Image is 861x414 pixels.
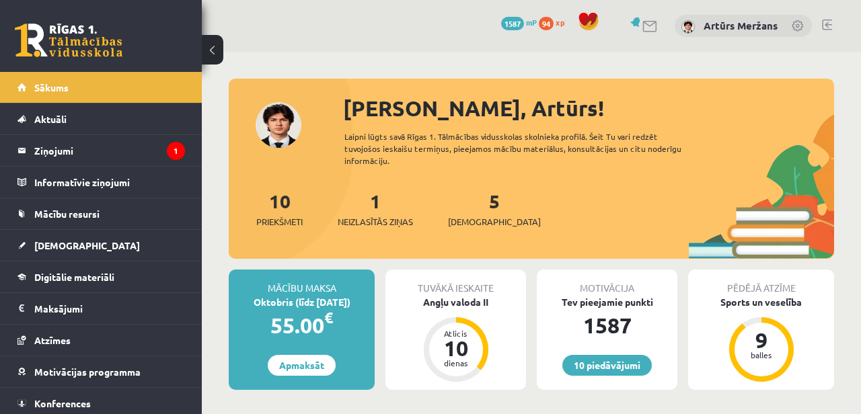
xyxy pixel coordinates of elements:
span: Motivācijas programma [34,366,141,378]
a: Aktuāli [17,103,185,134]
a: Apmaksāt [268,355,336,376]
div: Motivācija [537,270,677,295]
span: 94 [539,17,554,30]
span: Aktuāli [34,113,67,125]
div: Atlicis [436,329,476,337]
span: Neizlasītās ziņas [338,215,413,229]
a: 5[DEMOGRAPHIC_DATA] [448,189,541,229]
span: Sākums [34,81,69,93]
a: 10Priekšmeti [256,189,303,229]
a: Sākums [17,72,185,103]
div: 9 [741,329,782,351]
span: Atzīmes [34,334,71,346]
span: € [324,308,333,327]
legend: Maksājumi [34,293,185,324]
span: [DEMOGRAPHIC_DATA] [448,215,541,229]
div: 1587 [537,309,677,341]
a: Motivācijas programma [17,356,185,387]
legend: Ziņojumi [34,135,185,166]
div: balles [741,351,782,359]
a: Mācību resursi [17,198,185,229]
span: Konferences [34,397,91,409]
a: [DEMOGRAPHIC_DATA] [17,230,185,261]
span: Digitālie materiāli [34,271,114,283]
a: 10 piedāvājumi [562,355,652,376]
div: Mācību maksa [229,270,375,295]
legend: Informatīvie ziņojumi [34,167,185,198]
span: 1587 [501,17,524,30]
div: dienas [436,359,476,367]
div: Pēdējā atzīme [688,270,834,295]
a: Rīgas 1. Tālmācības vidusskola [15,24,122,57]
div: 10 [436,337,476,359]
div: Angļu valoda II [385,295,526,309]
span: xp [556,17,564,28]
img: Artūrs Meržans [681,20,695,34]
div: Laipni lūgts savā Rīgas 1. Tālmācības vidusskolas skolnieka profilā. Šeit Tu vari redzēt tuvojošo... [344,130,708,167]
div: Tuvākā ieskaite [385,270,526,295]
a: Angļu valoda II Atlicis 10 dienas [385,295,526,384]
span: Priekšmeti [256,215,303,229]
a: Digitālie materiāli [17,261,185,292]
div: Tev pieejamie punkti [537,295,677,309]
a: Artūrs Meržans [704,19,778,32]
a: Ziņojumi1 [17,135,185,166]
span: mP [526,17,537,28]
a: Informatīvie ziņojumi [17,167,185,198]
a: Sports un veselība 9 balles [688,295,834,384]
div: 55.00 [229,309,375,341]
span: Mācību resursi [34,208,100,220]
a: 1Neizlasītās ziņas [338,189,413,229]
a: 94 xp [539,17,571,28]
div: Oktobris (līdz [DATE]) [229,295,375,309]
div: [PERSON_NAME], Artūrs! [343,92,834,124]
a: Atzīmes [17,325,185,356]
span: [DEMOGRAPHIC_DATA] [34,239,140,251]
div: Sports un veselība [688,295,834,309]
a: Maksājumi [17,293,185,324]
i: 1 [167,142,185,160]
a: 1587 mP [501,17,537,28]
